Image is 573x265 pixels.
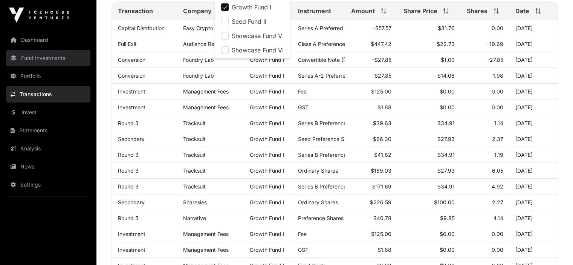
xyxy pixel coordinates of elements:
[250,183,284,190] a: Growth Fund I
[509,179,558,195] td: [DATE]
[298,25,359,31] span: Series A Preferred Share
[492,104,503,110] span: 0.00
[118,120,139,126] a: Round 3
[441,57,455,63] span: $1.00
[298,247,309,253] span: GST
[118,72,145,79] a: Conversion
[345,226,397,242] td: $125.00
[437,152,455,158] span: $34.91
[183,136,206,142] a: Tracksuit
[250,120,284,126] a: Growth Fund I
[250,57,284,63] a: Growth Fund I
[509,100,558,115] td: [DATE]
[509,84,558,100] td: [DATE]
[492,231,503,237] span: 0.00
[345,147,397,163] td: $41.62
[345,195,397,210] td: $226.59
[217,43,288,57] li: Showcase Fund VI
[345,20,397,36] td: -$57.57
[298,231,307,237] span: Fee
[437,136,455,142] span: $27.93
[437,167,455,174] span: $27.93
[345,242,397,258] td: $1.88
[487,57,503,63] span: -27.85
[250,231,284,237] a: Growth Fund I
[298,120,365,126] span: Series B Preference Shares
[9,8,69,23] img: Icehouse Ventures Logo
[509,131,558,147] td: [DATE]
[118,41,137,47] a: Full Exit
[509,115,558,131] td: [DATE]
[298,136,358,142] span: Seed Preference Shares
[250,152,284,158] a: Growth Fund I
[492,136,503,142] span: 2.37
[217,29,288,43] li: Showcase Fund V
[509,163,558,179] td: [DATE]
[217,15,288,28] li: Seed Fund II
[183,57,214,63] a: Foundry Lab
[250,215,284,221] a: Growth Fund I
[509,226,558,242] td: [DATE]
[345,131,397,147] td: $66.30
[6,158,90,175] a: News
[494,152,503,158] span: 1.19
[345,36,397,52] td: -$447.42
[118,247,145,253] a: Investment
[437,183,455,190] span: $34.91
[509,68,558,84] td: [DATE]
[298,152,365,158] span: Series B Preference Shares
[298,41,364,47] span: Class A Preference Shares
[250,247,284,253] a: Growth Fund I
[487,41,503,47] span: -19.69
[298,199,338,205] span: Ordinary Shares
[183,152,206,158] a: Tracksuit
[515,6,529,15] span: Date
[298,104,309,110] span: GST
[492,199,503,205] span: 2.27
[250,104,284,110] a: Growth Fund I
[492,247,503,253] span: 0.00
[298,183,365,190] span: Series B Preference Shares
[434,199,455,205] span: $100.00
[440,104,455,110] span: $0.00
[118,57,145,63] a: Conversion
[437,41,455,47] span: $22.73
[492,25,503,31] span: 0.00
[440,231,455,237] span: $0.00
[250,167,284,174] a: Growth Fund I
[6,176,90,193] a: Settings
[298,57,362,63] span: Convertible Note ([DATE])
[345,52,397,68] td: -$27.85
[6,50,90,66] a: Fund Investments
[509,52,558,68] td: [DATE]
[232,47,284,53] span: Showcase Fund VI
[509,210,558,226] td: [DATE]
[183,72,214,79] a: Foundry Lab
[118,215,138,221] a: Round 5
[6,104,90,121] a: Invest
[118,152,139,158] a: Round 3
[118,88,145,95] a: Investment
[232,18,266,25] span: Seed Fund II
[118,183,139,190] a: Round 3
[118,231,145,237] a: Investment
[345,179,397,195] td: $171.69
[118,199,145,205] a: Secondary
[6,32,90,48] a: Dashboard
[183,120,206,126] a: Tracksuit
[183,25,213,31] a: Easy Crypto
[183,104,238,110] p: Management Fees
[509,20,558,36] td: [DATE]
[440,88,455,95] span: $0.00
[250,199,284,205] a: Growth Fund I
[492,167,503,174] span: 6.05
[345,210,397,226] td: $40.78
[298,215,344,221] span: Preference Shares
[492,88,503,95] span: 0.00
[437,72,455,79] span: $14.06
[535,229,573,265] iframe: Chat Widget
[183,88,238,95] p: Management Fees
[345,84,397,100] td: $125.00
[183,183,206,190] a: Tracksuit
